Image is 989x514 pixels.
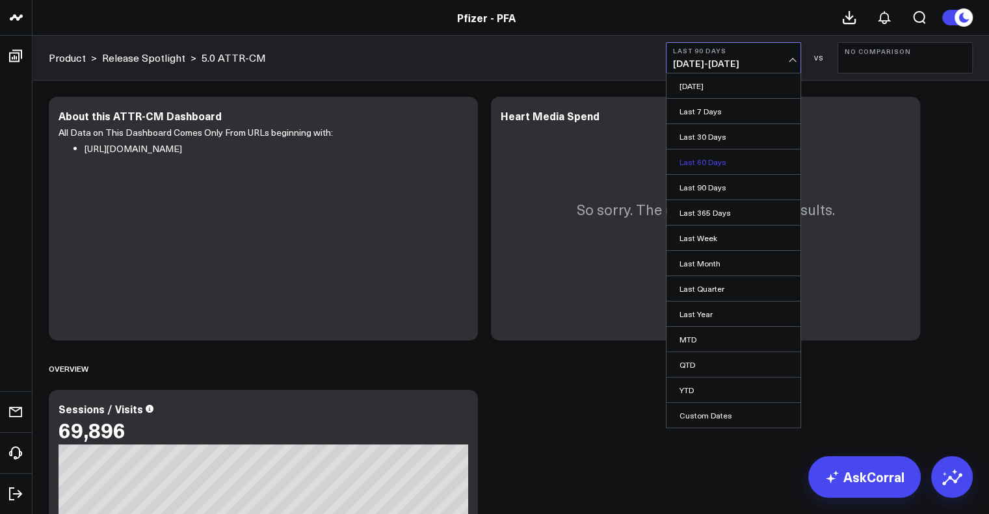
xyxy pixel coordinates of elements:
[59,125,458,141] p: All Data on This Dashboard Comes Only From URLs beginning with:
[837,42,973,73] button: No Comparison
[202,51,266,65] a: 5.0 ATTR-CM
[666,42,801,73] button: Last 90 Days[DATE]-[DATE]
[666,225,800,250] a: Last Week
[666,200,800,225] a: Last 365 Days
[457,10,516,25] a: Pfizer - PFA
[666,352,800,377] a: QTD
[845,47,966,55] b: No Comparison
[666,149,800,174] a: Last 60 Days
[577,199,835,219] p: So sorry. The query returned no results.
[808,456,921,498] a: AskCorral
[49,51,86,65] a: Product
[666,73,800,98] a: [DATE]
[673,47,794,55] b: Last 90 Days
[666,99,800,123] a: Last 7 Days
[49,353,88,383] div: Overview
[666,378,800,402] a: YTD
[59,109,222,123] div: About this ATTR-CM Dashboard
[501,109,600,123] div: Heart Media Spend
[673,58,794,69] span: [DATE] - [DATE]
[59,402,143,416] div: Sessions / Visits
[102,51,196,65] div: >
[666,276,800,301] a: Last Quarter
[85,141,458,157] li: [URL][DOMAIN_NAME]
[666,124,800,149] a: Last 30 Days
[808,54,831,62] div: VS
[49,51,97,65] div: >
[102,51,185,65] a: Release Spotlight
[59,418,125,441] div: 69,896
[666,251,800,276] a: Last Month
[666,327,800,352] a: MTD
[666,175,800,199] a: Last 90 Days
[666,403,800,428] a: Custom Dates
[666,302,800,326] a: Last Year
